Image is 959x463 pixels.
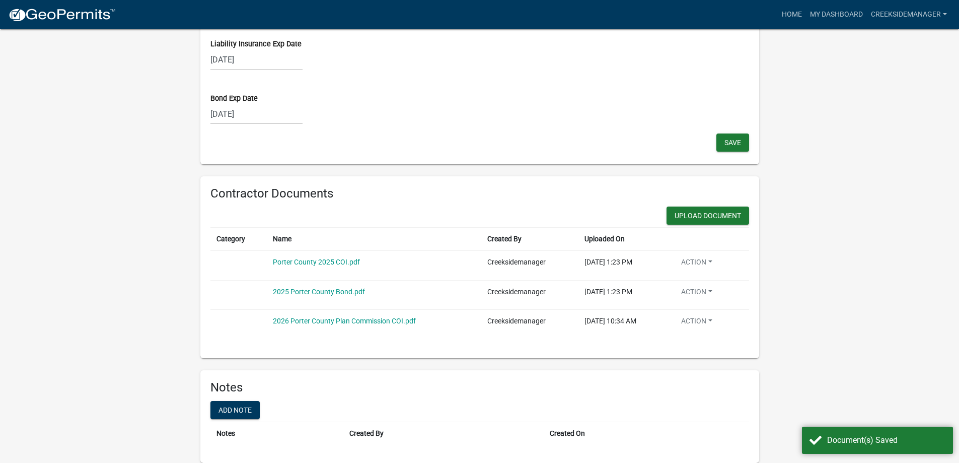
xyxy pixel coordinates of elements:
wm-modal-confirm: Add note [210,407,260,415]
a: 2026 Porter County Plan Commission COI.pdf [273,317,416,325]
a: Creeksidemanager [867,5,951,24]
h6: Notes [210,380,749,395]
button: Action [673,287,720,301]
td: [DATE] 1:23 PM [578,280,667,310]
th: Category [210,228,267,251]
a: Home [778,5,806,24]
th: Created By [343,422,544,445]
td: Creeksidemanager [481,280,579,310]
button: Upload Document [667,207,749,225]
span: Save [724,138,741,146]
th: Created By [481,228,579,251]
th: Notes [210,422,343,445]
td: [DATE] 10:34 AM [578,310,667,339]
td: [DATE] 1:23 PM [578,251,667,281]
h6: Contractor Documents [210,186,749,201]
td: Creeksidemanager [481,251,579,281]
button: Action [673,257,720,272]
label: Liability Insurance Exp Date [210,41,302,48]
th: Created On [544,422,749,445]
input: mm/dd/yyyy [210,49,303,70]
button: Add note [210,401,260,419]
a: Porter County 2025 COI.pdf [273,258,360,266]
a: My Dashboard [806,5,867,24]
input: mm/dd/yyyy [210,104,303,124]
button: Save [716,134,749,152]
th: Name [267,228,481,251]
td: Creeksidemanager [481,310,579,339]
th: Uploaded On [578,228,667,251]
div: Document(s) Saved [827,434,945,446]
button: Action [673,316,720,330]
a: 2025 Porter County Bond.pdf [273,288,365,296]
label: Bond Exp Date [210,95,258,102]
wm-modal-confirm: New Document [667,207,749,227]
